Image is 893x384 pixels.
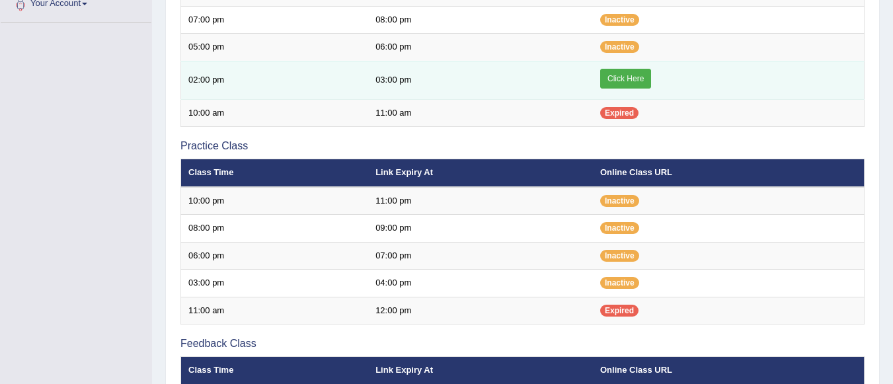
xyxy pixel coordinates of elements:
[600,277,639,289] span: Inactive
[181,159,369,187] th: Class Time
[181,242,369,270] td: 06:00 pm
[368,34,593,61] td: 06:00 pm
[181,34,369,61] td: 05:00 pm
[181,297,369,325] td: 11:00 am
[368,270,593,297] td: 04:00 pm
[368,99,593,127] td: 11:00 am
[181,187,369,215] td: 10:00 pm
[368,215,593,243] td: 09:00 pm
[600,250,639,262] span: Inactive
[181,61,369,99] td: 02:00 pm
[600,107,639,119] span: Expired
[180,140,865,152] h3: Practice Class
[368,187,593,215] td: 11:00 pm
[600,69,651,89] a: Click Here
[593,159,865,187] th: Online Class URL
[368,297,593,325] td: 12:00 pm
[368,6,593,34] td: 08:00 pm
[180,338,865,350] h3: Feedback Class
[600,195,639,207] span: Inactive
[600,41,639,53] span: Inactive
[600,222,639,234] span: Inactive
[181,99,369,127] td: 10:00 am
[368,159,593,187] th: Link Expiry At
[181,270,369,297] td: 03:00 pm
[600,305,639,317] span: Expired
[368,61,593,99] td: 03:00 pm
[181,6,369,34] td: 07:00 pm
[181,215,369,243] td: 08:00 pm
[600,14,639,26] span: Inactive
[368,242,593,270] td: 07:00 pm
